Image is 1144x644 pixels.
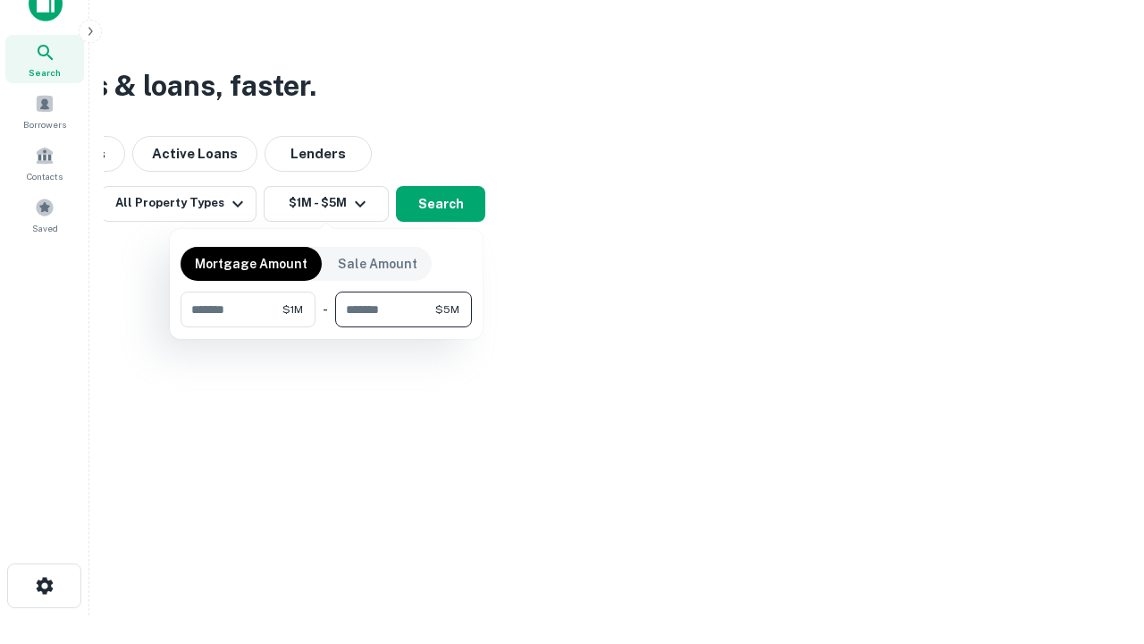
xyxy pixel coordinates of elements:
[338,254,417,274] p: Sale Amount
[323,292,328,327] div: -
[282,301,303,318] span: $1M
[1055,501,1144,587] iframe: Chat Widget
[195,254,307,274] p: Mortgage Amount
[435,301,459,318] span: $5M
